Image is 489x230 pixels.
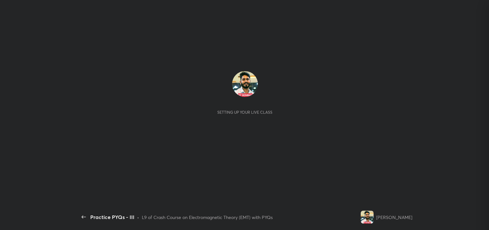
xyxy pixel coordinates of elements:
div: Practice PYQs - III [90,213,134,221]
div: • [137,214,139,221]
div: [PERSON_NAME] [376,214,412,221]
img: f94f666b75404537a3dc3abc1e0511f3.jpg [232,71,258,97]
div: L9 of Crash Course on Electromagnetic Theory (EMT) with PYQs [142,214,273,221]
img: f94f666b75404537a3dc3abc1e0511f3.jpg [361,211,374,224]
div: Setting up your live class [217,110,272,115]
